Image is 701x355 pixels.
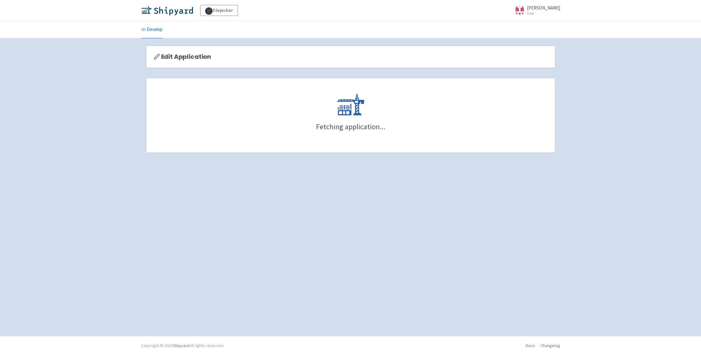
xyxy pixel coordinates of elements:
[200,5,238,16] a: filepicker
[141,342,224,349] div: Copyright © 2025 All rights reserved.
[511,6,560,15] a: [PERSON_NAME] User
[527,11,560,15] small: User
[141,21,163,38] a: Develop
[161,53,211,60] span: Edit Application
[316,123,385,130] div: Fetching application...
[173,343,189,348] a: Shipyard
[526,343,535,348] a: Docs
[541,343,560,348] a: Changelog
[527,5,560,11] span: [PERSON_NAME]
[141,6,193,15] img: Shipyard logo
